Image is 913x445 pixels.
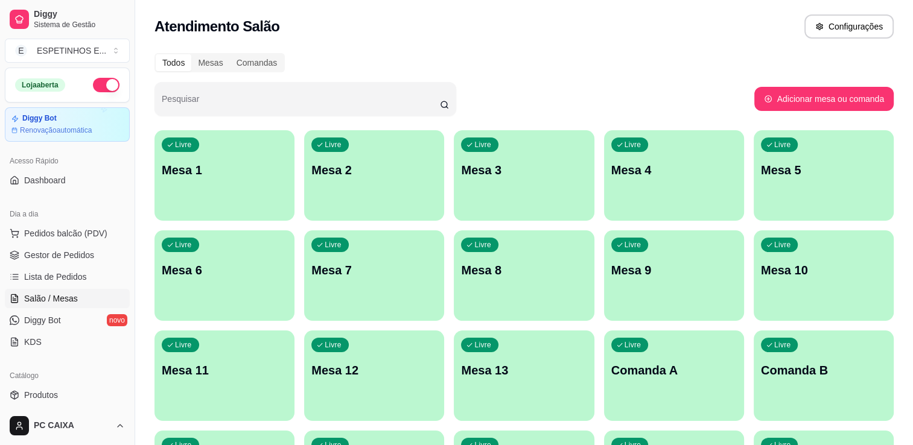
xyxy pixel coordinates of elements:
[325,140,342,150] p: Livre
[461,362,587,379] p: Mesa 13
[175,340,192,350] p: Livre
[5,311,130,330] a: Diggy Botnovo
[5,411,130,440] button: PC CAIXA
[311,362,437,379] p: Mesa 12
[311,262,437,279] p: Mesa 7
[175,240,192,250] p: Livre
[24,227,107,239] span: Pedidos balcão (PDV)
[754,330,894,421] button: LivreComanda B
[611,362,737,379] p: Comanda A
[761,262,886,279] p: Mesa 10
[5,366,130,385] div: Catálogo
[5,171,130,190] a: Dashboard
[93,78,119,92] button: Alterar Status
[604,230,744,321] button: LivreMesa 9
[454,230,594,321] button: LivreMesa 8
[804,14,894,39] button: Configurações
[754,130,894,221] button: LivreMesa 5
[5,267,130,286] a: Lista de Pedidos
[5,151,130,171] div: Acesso Rápido
[454,130,594,221] button: LivreMesa 3
[154,330,294,421] button: LivreMesa 11
[625,340,641,350] p: Livre
[34,20,125,30] span: Sistema de Gestão
[474,140,491,150] p: Livre
[761,162,886,178] p: Mesa 5
[304,130,444,221] button: LivreMesa 2
[304,230,444,321] button: LivreMesa 7
[454,330,594,421] button: LivreMesa 13
[611,262,737,279] p: Mesa 9
[24,389,58,401] span: Produtos
[230,54,284,71] div: Comandas
[474,340,491,350] p: Livre
[5,332,130,352] a: KDS
[175,140,192,150] p: Livre
[162,262,287,279] p: Mesa 6
[611,162,737,178] p: Mesa 4
[154,17,279,36] h2: Atendimento Salão
[24,271,87,283] span: Lista de Pedidos
[24,249,94,261] span: Gestor de Pedidos
[24,292,78,305] span: Salão / Mesas
[37,45,106,57] div: ESPETINHOS E ...
[20,125,92,135] article: Renovação automática
[162,98,440,110] input: Pesquisar
[325,340,342,350] p: Livre
[774,240,791,250] p: Livre
[162,362,287,379] p: Mesa 11
[461,162,587,178] p: Mesa 3
[15,45,27,57] span: E
[5,289,130,308] a: Salão / Mesas
[304,330,444,421] button: LivreMesa 12
[162,162,287,178] p: Mesa 1
[754,87,894,111] button: Adicionar mesa ou comanda
[311,162,437,178] p: Mesa 2
[625,240,641,250] p: Livre
[325,240,342,250] p: Livre
[154,130,294,221] button: LivreMesa 1
[34,9,125,20] span: Diggy
[5,5,130,34] a: DiggySistema de Gestão
[5,245,130,265] a: Gestor de Pedidos
[5,224,130,243] button: Pedidos balcão (PDV)
[604,330,744,421] button: LivreComanda A
[24,314,61,326] span: Diggy Bot
[156,54,191,71] div: Todos
[5,107,130,142] a: Diggy BotRenovaçãoautomática
[15,78,65,92] div: Loja aberta
[5,204,130,224] div: Dia a dia
[774,340,791,350] p: Livre
[34,420,110,431] span: PC CAIXA
[154,230,294,321] button: LivreMesa 6
[754,230,894,321] button: LivreMesa 10
[24,174,66,186] span: Dashboard
[5,39,130,63] button: Select a team
[191,54,229,71] div: Mesas
[604,130,744,221] button: LivreMesa 4
[774,140,791,150] p: Livre
[474,240,491,250] p: Livre
[625,140,641,150] p: Livre
[761,362,886,379] p: Comanda B
[22,114,57,123] article: Diggy Bot
[5,385,130,405] a: Produtos
[461,262,587,279] p: Mesa 8
[24,336,42,348] span: KDS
